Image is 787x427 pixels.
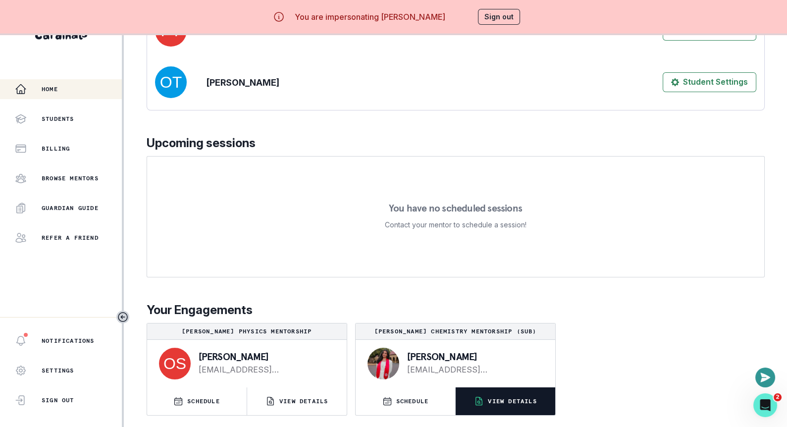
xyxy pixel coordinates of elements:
[147,301,765,319] p: Your Engagements
[360,327,551,335] p: [PERSON_NAME] Chemistry Mentorship (Sub)
[42,396,74,404] p: Sign Out
[42,174,99,182] p: Browse Mentors
[247,387,347,415] button: VIEW DETAILS
[407,364,539,375] a: [EMAIL_ADDRESS][DOMAIN_NAME]
[755,368,775,387] button: Open or close messaging widget
[407,352,539,362] p: [PERSON_NAME]
[663,72,756,92] button: Student Settings
[488,397,536,405] p: VIEW DETAILS
[279,397,328,405] p: VIEW DETAILS
[42,367,74,374] p: Settings
[159,348,191,379] img: svg
[774,393,782,401] span: 2
[356,387,455,415] button: SCHEDULE
[42,85,58,93] p: Home
[42,115,74,123] p: Students
[389,203,522,213] p: You have no scheduled sessions
[151,327,343,335] p: [PERSON_NAME] Physics Mentorship
[42,204,99,212] p: Guardian Guide
[42,145,70,153] p: Billing
[199,352,331,362] p: [PERSON_NAME]
[753,393,777,417] iframe: Intercom live chat
[147,387,247,415] button: SCHEDULE
[42,337,95,345] p: Notifications
[385,219,526,231] p: Contact your mentor to schedule a session!
[207,76,279,89] p: [PERSON_NAME]
[199,364,331,375] a: [EMAIL_ADDRESS][DOMAIN_NAME]
[396,397,429,405] p: SCHEDULE
[147,134,765,152] p: Upcoming sessions
[478,9,520,25] button: Sign out
[116,311,129,323] button: Toggle sidebar
[456,387,555,415] button: VIEW DETAILS
[42,234,99,242] p: Refer a friend
[187,397,220,405] p: SCHEDULE
[295,11,445,23] p: You are impersonating [PERSON_NAME]
[155,66,187,98] img: svg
